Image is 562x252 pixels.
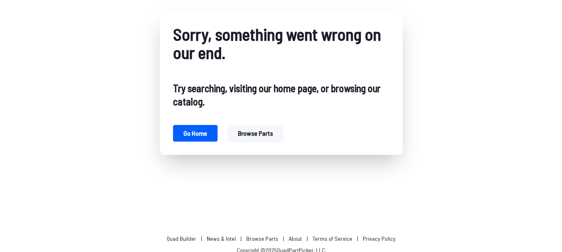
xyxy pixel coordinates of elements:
button: Go home [173,125,218,142]
a: News & Intel [207,235,236,242]
button: Browse parts [228,125,283,142]
a: About [289,235,302,242]
p: | | | | | [163,235,399,243]
a: Privacy Policy [363,235,396,242]
h2: Try searching, visiting our home page, or browsing our catalog. [173,82,389,108]
a: Quad Builder [167,235,196,242]
a: Browse Parts [246,235,278,242]
a: Terms of Service [312,235,352,242]
h1: Sorry, something went wrong on our end. [173,25,389,62]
